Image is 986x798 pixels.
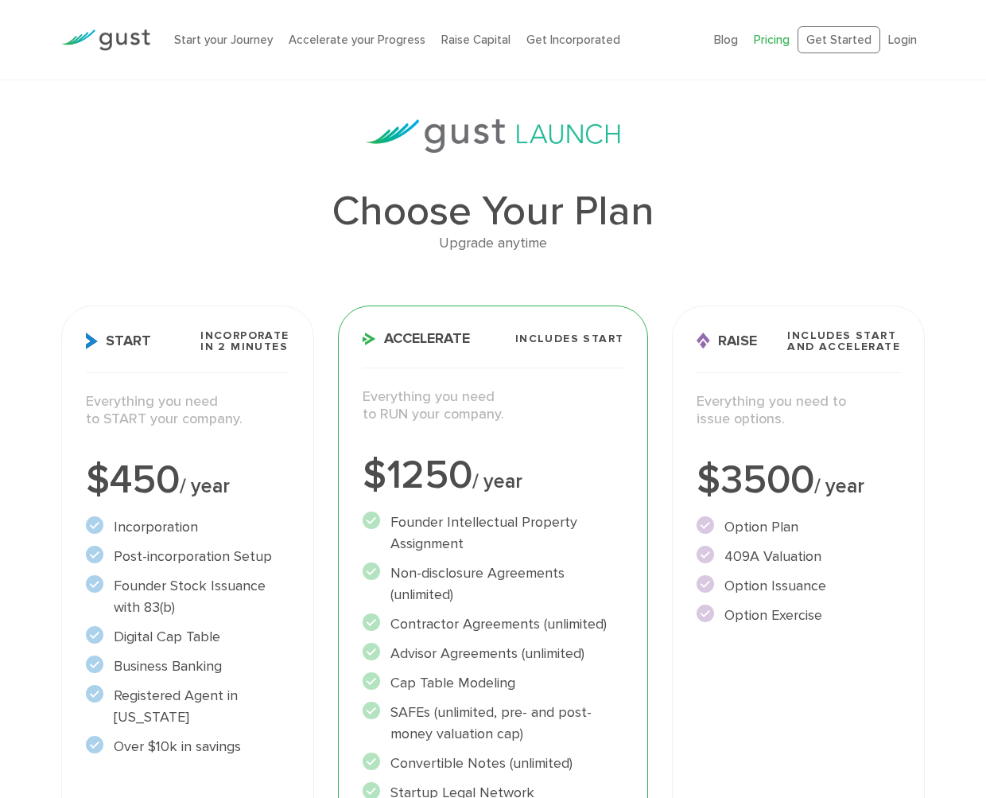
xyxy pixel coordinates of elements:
span: / year [814,474,864,498]
div: Upgrade anytime [61,232,925,255]
div: $450 [86,461,289,500]
li: Founder Stock Issuance with 83(b) [86,575,289,618]
li: Option Issuance [697,575,900,597]
li: Non-disclosure Agreements (unlimited) [363,562,624,605]
li: Registered Agent in [US_STATE] [86,685,289,728]
li: Digital Cap Table [86,626,289,648]
img: gust-launch-logos.svg [366,119,620,153]
span: Includes START [515,333,624,345]
img: Start Icon X2 [86,333,98,349]
a: Get Started [798,26,880,54]
a: Raise Capital [441,33,510,47]
li: Option Plan [697,516,900,538]
li: Post-incorporation Setup [86,546,289,567]
span: Raise [697,333,757,349]
a: Start your Journey [174,33,273,47]
img: Raise Icon [697,333,710,349]
li: Contractor Agreements (unlimited) [363,613,624,635]
p: Everything you need to RUN your company. [363,388,624,424]
span: Start [86,333,151,349]
a: Pricing [754,33,790,47]
span: / year [472,469,522,493]
a: Accelerate your Progress [289,33,425,47]
img: Gust Logo [61,29,150,51]
li: 409A Valuation [697,546,900,567]
li: Business Banking [86,656,289,677]
div: $1250 [363,456,624,496]
a: Blog [714,33,738,47]
li: Cap Table Modeling [363,672,624,694]
h1: Choose Your Plan [61,191,925,232]
li: Founder Intellectual Property Assignment [363,512,624,555]
span: Accelerate [363,332,470,346]
div: $3500 [697,461,900,500]
span: / year [180,474,230,498]
img: Accelerate Icon [363,333,376,345]
span: Incorporate in 2 Minutes [200,330,289,352]
a: Get Incorporated [526,33,620,47]
li: Over $10k in savings [86,736,289,757]
p: Everything you need to START your company. [86,393,289,429]
li: Convertible Notes (unlimited) [363,753,624,774]
li: Advisor Agreements (unlimited) [363,643,624,664]
span: Includes START and ACCELERATE [787,330,900,352]
li: SAFEs (unlimited, pre- and post-money valuation cap) [363,702,624,745]
li: Incorporation [86,516,289,538]
p: Everything you need to issue options. [697,393,900,429]
a: Login [888,33,917,47]
li: Option Exercise [697,605,900,626]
